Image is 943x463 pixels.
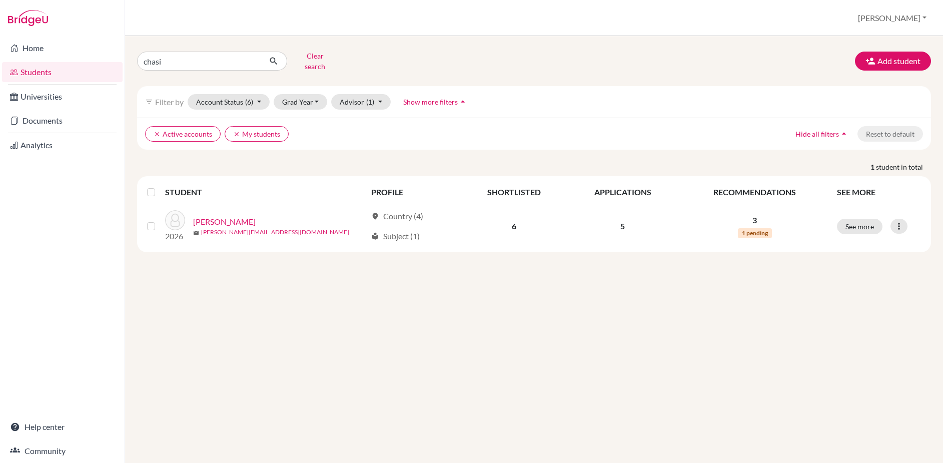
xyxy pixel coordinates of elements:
[193,230,199,236] span: mail
[137,52,261,71] input: Find student by name...
[371,210,423,222] div: Country (4)
[831,180,927,204] th: SEE MORE
[684,214,825,226] p: 3
[274,94,328,110] button: Grad Year
[403,98,458,106] span: Show more filters
[837,219,882,234] button: See more
[461,180,567,204] th: SHORTLISTED
[870,162,876,172] strong: 1
[188,94,270,110] button: Account Status(6)
[2,417,123,437] a: Help center
[2,135,123,155] a: Analytics
[2,87,123,107] a: Universities
[678,180,831,204] th: RECOMMENDATIONS
[795,130,839,138] span: Hide all filters
[8,10,48,26] img: Bridge-U
[245,98,253,106] span: (6)
[2,111,123,131] a: Documents
[287,48,343,74] button: Clear search
[154,131,161,138] i: clear
[876,162,931,172] span: student in total
[567,204,678,248] td: 5
[2,441,123,461] a: Community
[855,52,931,71] button: Add student
[738,228,772,238] span: 1 pending
[165,210,185,230] img: Chasí, Adrián
[225,126,289,142] button: clearMy students
[567,180,678,204] th: APPLICATIONS
[233,131,240,138] i: clear
[2,62,123,82] a: Students
[165,230,185,242] p: 2026
[458,97,468,107] i: arrow_drop_up
[395,94,476,110] button: Show more filtersarrow_drop_up
[145,126,221,142] button: clearActive accounts
[857,126,923,142] button: Reset to default
[331,94,391,110] button: Advisor(1)
[853,9,931,28] button: [PERSON_NAME]
[193,216,256,228] a: [PERSON_NAME]
[839,129,849,139] i: arrow_drop_up
[787,126,857,142] button: Hide all filtersarrow_drop_up
[371,232,379,240] span: local_library
[165,180,365,204] th: STUDENT
[201,228,349,237] a: [PERSON_NAME][EMAIL_ADDRESS][DOMAIN_NAME]
[371,230,420,242] div: Subject (1)
[366,98,374,106] span: (1)
[2,38,123,58] a: Home
[155,97,184,107] span: Filter by
[365,180,461,204] th: PROFILE
[461,204,567,248] td: 6
[145,98,153,106] i: filter_list
[371,212,379,220] span: location_on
